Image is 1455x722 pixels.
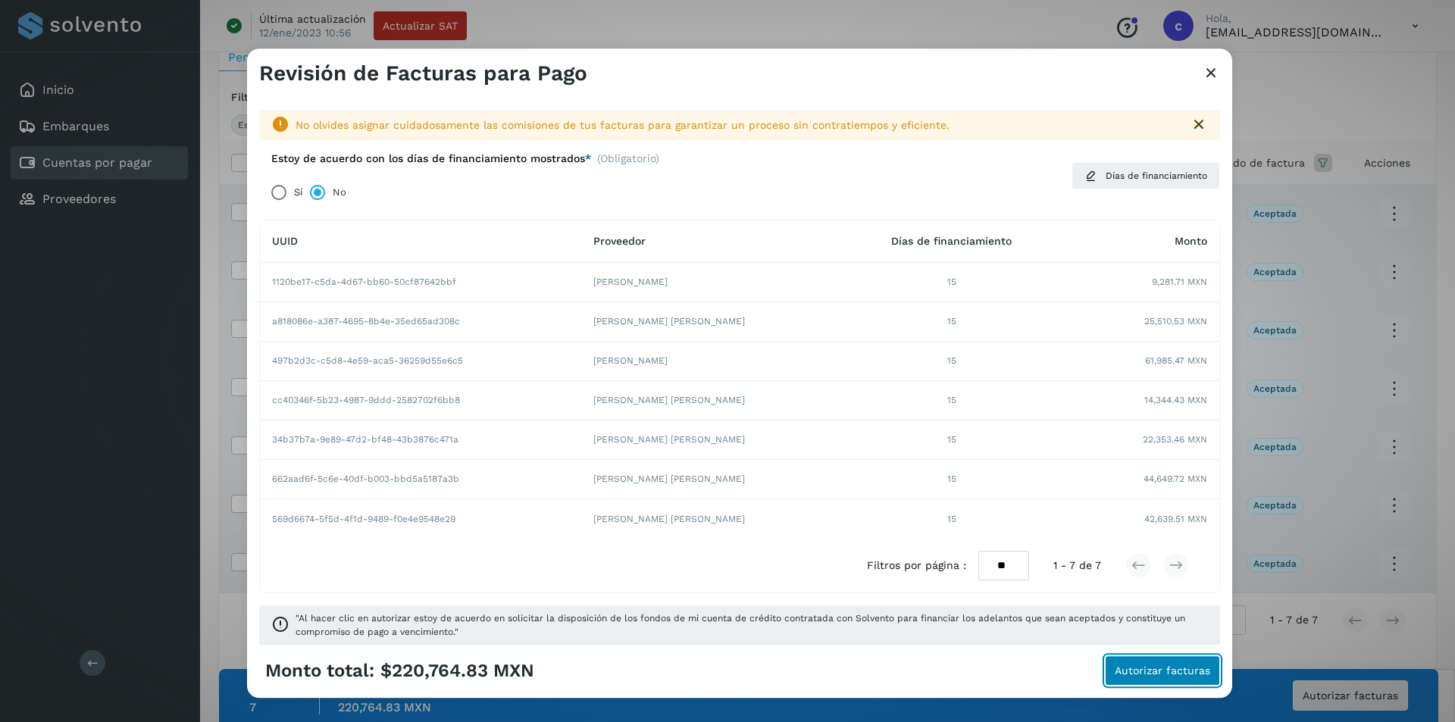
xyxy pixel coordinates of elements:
span: Filtros por página : [867,558,966,574]
span: Autorizar facturas [1115,665,1210,676]
td: 1120be17-c5da-4d67-bb60-50cf87642bbf [260,263,581,302]
label: Sí [294,177,302,208]
span: 44,649.72 MXN [1144,473,1207,486]
span: Días de financiamiento [891,236,1012,248]
label: No [333,177,346,208]
td: [PERSON_NAME] [581,342,843,381]
td: 15 [843,342,1059,381]
span: 61,985.47 MXN [1145,355,1207,368]
td: [PERSON_NAME] [581,263,843,302]
td: 569d6674-5f5d-4f1d-9489-f0e4e9548e29 [260,499,581,539]
td: [PERSON_NAME] [PERSON_NAME] [581,499,843,539]
span: Monto total: [265,660,374,682]
span: 1 - 7 de 7 [1053,558,1101,574]
td: [PERSON_NAME] [PERSON_NAME] [581,381,843,420]
span: $220,764.83 MXN [380,660,534,682]
span: UUID [272,236,298,248]
td: 15 [843,381,1059,420]
span: 25,510.53 MXN [1144,315,1207,329]
td: 15 [843,499,1059,539]
span: Proveedor [593,236,646,248]
td: [PERSON_NAME] [PERSON_NAME] [581,302,843,342]
td: 15 [843,460,1059,499]
button: Autorizar facturas [1105,655,1220,686]
td: 497b2d3c-c5d8-4e59-aca5-36259d55e6c5 [260,342,581,381]
div: No olvides asignar cuidadosamente las comisiones de tus facturas para garantizar un proceso sin c... [296,117,1178,133]
span: 22,353.46 MXN [1143,433,1207,447]
td: 15 [843,302,1059,342]
td: 15 [843,263,1059,302]
td: [PERSON_NAME] [PERSON_NAME] [581,460,843,499]
td: 34b37b7a-9e89-47d2-bf48-43b3876c471a [260,420,581,460]
span: "Al hacer clic en autorizar estoy de acuerdo en solicitar la disposición de los fondos de mi cuen... [296,611,1208,639]
span: Días de financiamiento [1106,169,1207,183]
label: Estoy de acuerdo con los días de financiamiento mostrados [271,152,591,165]
td: 662aad6f-5c6e-40df-b003-bbd5a5187a3b [260,460,581,499]
td: [PERSON_NAME] [PERSON_NAME] [581,420,843,460]
span: (Obligatorio) [597,152,659,171]
span: 42,639.51 MXN [1144,512,1207,526]
td: cc40346f-5b23-4987-9ddd-2582702f6bb8 [260,381,581,420]
td: 15 [843,420,1059,460]
h3: Revisión de Facturas para Pago [259,61,587,86]
span: 14,344.43 MXN [1144,394,1207,408]
button: Días de financiamiento [1072,162,1220,189]
td: a818086e-a387-4695-8b4e-35ed65ad308c [260,302,581,342]
span: Monto [1175,236,1207,248]
span: 9,281.71 MXN [1152,276,1207,289]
